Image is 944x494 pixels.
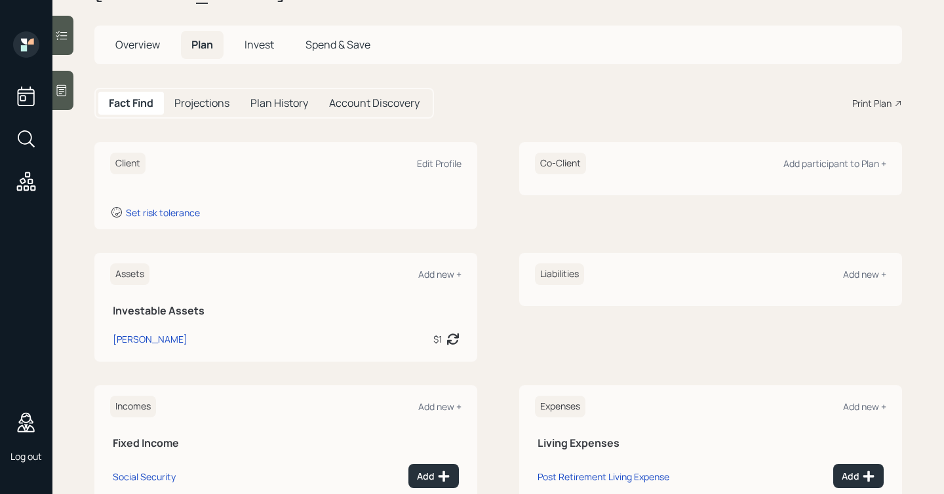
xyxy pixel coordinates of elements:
[843,400,886,413] div: Add new +
[417,470,450,483] div: Add
[126,206,200,219] div: Set risk tolerance
[418,400,462,413] div: Add new +
[174,97,229,109] h5: Projections
[113,305,459,317] h5: Investable Assets
[329,97,420,109] h5: Account Discovery
[113,332,187,346] div: [PERSON_NAME]
[418,268,462,280] div: Add new +
[535,153,586,174] h6: Co-Client
[538,470,669,483] div: Post Retirement Living Expense
[408,464,459,488] button: Add
[305,37,370,52] span: Spend & Save
[417,157,462,170] div: Edit Profile
[10,450,42,463] div: Log out
[110,396,156,417] h6: Incomes
[245,37,274,52] span: Invest
[535,263,584,285] h6: Liabilities
[433,332,442,346] div: $1
[113,437,459,449] h5: Fixed Income
[538,437,884,449] h5: Living Expenses
[843,268,886,280] div: Add new +
[113,470,176,483] div: Social Security
[833,464,884,488] button: Add
[250,97,308,109] h5: Plan History
[783,157,886,170] div: Add participant to Plan +
[852,96,892,110] div: Print Plan
[535,396,585,417] h6: Expenses
[110,263,149,285] h6: Assets
[110,153,146,174] h6: Client
[191,37,213,52] span: Plan
[109,97,153,109] h5: Fact Find
[115,37,160,52] span: Overview
[842,470,875,483] div: Add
